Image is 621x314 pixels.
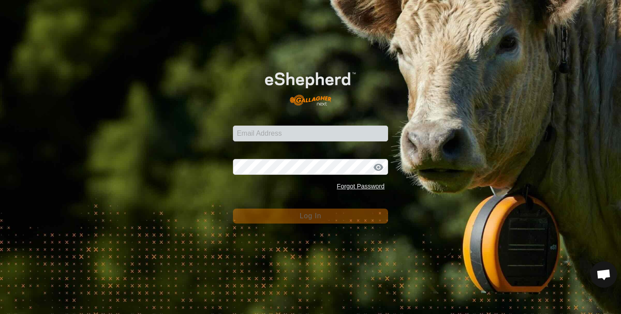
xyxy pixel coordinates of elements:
button: Log In [233,209,388,224]
img: E-shepherd Logo [248,59,373,112]
a: Forgot Password [337,183,385,190]
input: Email Address [233,126,388,141]
span: Log In [300,212,321,220]
a: Open chat [591,261,617,288]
